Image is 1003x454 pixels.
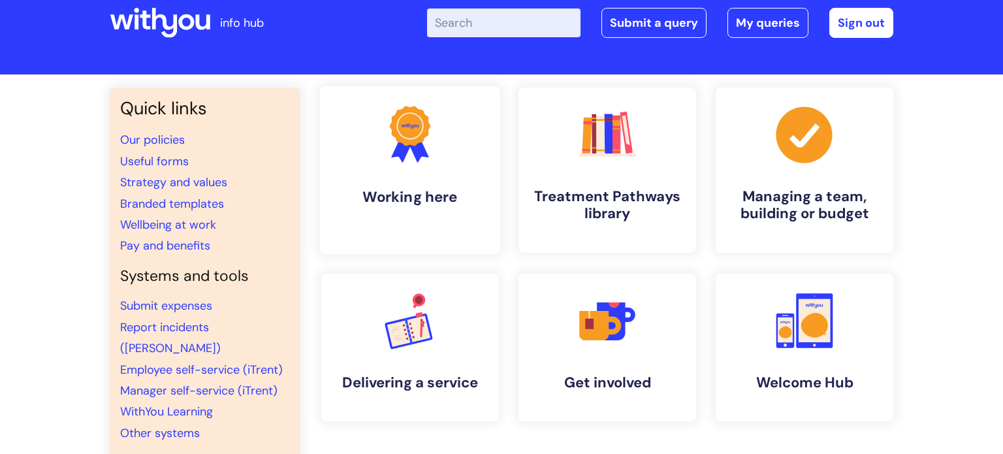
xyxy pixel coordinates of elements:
[601,8,707,38] a: Submit a query
[332,374,488,391] h4: Delivering a service
[529,374,686,391] h4: Get involved
[120,319,221,356] a: Report incidents ([PERSON_NAME])
[320,86,500,254] a: Working here
[727,8,808,38] a: My queries
[716,88,893,253] a: Managing a team, building or budget
[716,274,893,421] a: Welcome Hub
[120,425,200,441] a: Other systems
[120,404,213,419] a: WithYou Learning
[427,8,581,37] input: Search
[726,374,883,391] h4: Welcome Hub
[829,8,893,38] a: Sign out
[726,188,883,223] h4: Managing a team, building or budget
[120,383,278,398] a: Manager self-service (iTrent)
[321,274,499,421] a: Delivering a service
[120,267,290,285] h4: Systems and tools
[427,8,893,38] div: | -
[120,362,283,378] a: Employee self-service (iTrent)
[220,12,264,33] p: info hub
[120,238,210,253] a: Pay and benefits
[120,298,212,314] a: Submit expenses
[529,188,686,223] h4: Treatment Pathways library
[518,88,696,253] a: Treatment Pathways library
[330,188,490,206] h4: Working here
[120,98,290,119] h3: Quick links
[518,274,696,421] a: Get involved
[120,174,227,190] a: Strategy and values
[120,132,185,148] a: Our policies
[120,217,216,233] a: Wellbeing at work
[120,196,224,212] a: Branded templates
[120,154,189,169] a: Useful forms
